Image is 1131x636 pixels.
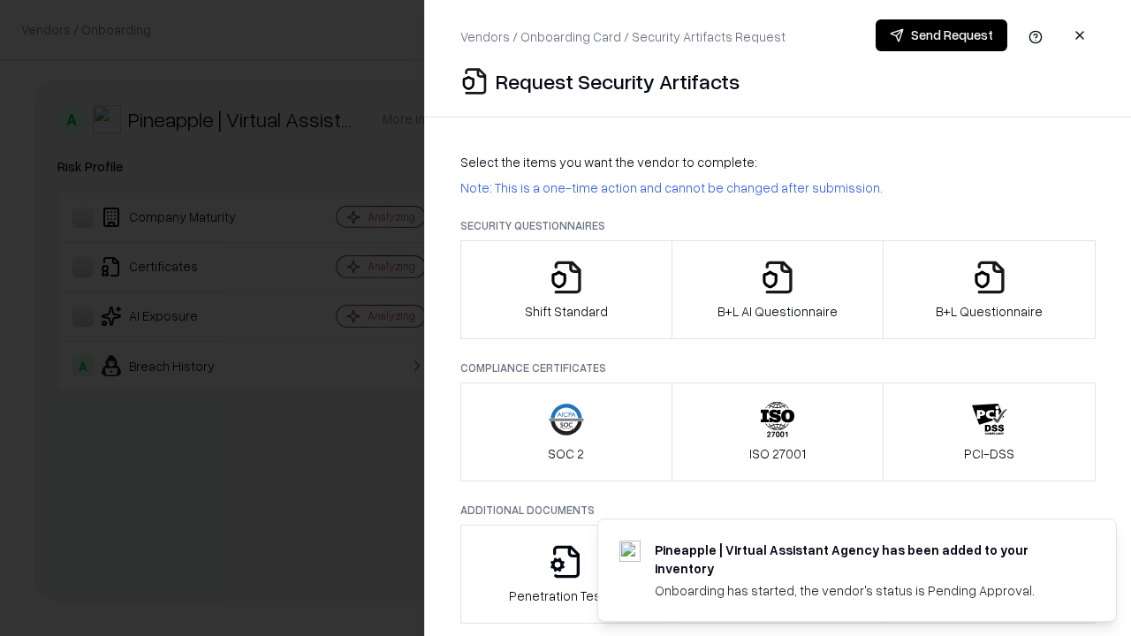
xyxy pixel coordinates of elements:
[460,503,1096,518] p: Additional Documents
[936,302,1043,321] p: B+L Questionnaire
[525,302,608,321] p: Shift Standard
[883,382,1096,481] button: PCI-DSS
[460,525,672,624] button: Penetration Testing
[460,153,1096,171] p: Select the items you want the vendor to complete:
[460,218,1096,233] p: Security Questionnaires
[460,27,786,46] p: Vendors / Onboarding Card / Security Artifacts Request
[672,240,884,339] button: B+L AI Questionnaire
[749,444,806,463] p: ISO 27001
[883,240,1096,339] button: B+L Questionnaire
[496,67,740,95] p: Request Security Artifacts
[460,240,672,339] button: Shift Standard
[672,382,884,481] button: ISO 27001
[548,444,584,463] p: SOC 2
[876,19,1007,51] button: Send Request
[619,541,641,562] img: trypineapple.com
[964,444,1014,463] p: PCI-DSS
[460,360,1096,375] p: Compliance Certificates
[460,178,1096,197] p: Note: This is a one-time action and cannot be changed after submission.
[460,382,672,481] button: SOC 2
[655,541,1074,578] div: Pineapple | Virtual Assistant Agency has been added to your inventory
[509,587,623,605] p: Penetration Testing
[717,302,838,321] p: B+L AI Questionnaire
[655,581,1074,600] div: Onboarding has started, the vendor's status is Pending Approval.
